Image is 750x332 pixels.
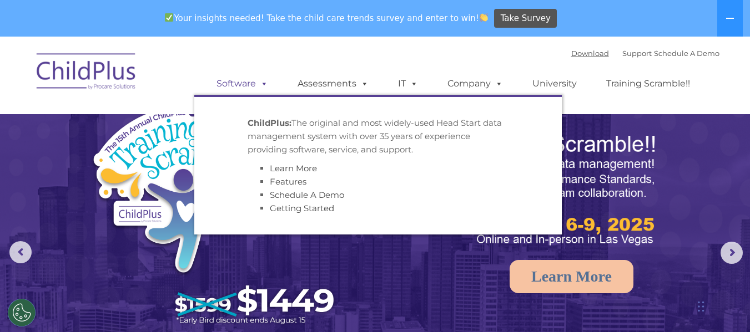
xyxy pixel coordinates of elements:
img: ✅ [165,13,173,22]
a: Schedule A Demo [270,190,344,200]
a: Getting Started [270,203,334,213]
a: Features [270,176,306,187]
a: Company [436,73,514,95]
span: Your insights needed! Take the child care trends survey and enter to win! [160,7,493,29]
span: Last name [154,73,188,81]
button: Cookies Settings [8,299,36,326]
a: University [521,73,588,95]
a: Learn More [270,163,317,173]
a: Take Survey [494,9,557,28]
img: ChildPlus by Procare Solutions [31,45,142,101]
img: 👏 [480,13,488,22]
font: | [571,49,719,58]
p: The original and most widely-used Head Start data management system with over 35 years of experie... [248,116,509,156]
a: Training Scramble!! [595,73,701,95]
a: Download [571,49,609,58]
a: Schedule A Demo [654,49,719,58]
a: Support [622,49,652,58]
iframe: Chat Widget [568,212,750,332]
a: Software [205,73,279,95]
div: Drag [698,290,704,323]
a: Learn More [510,260,633,293]
span: Phone number [154,119,202,127]
a: Assessments [286,73,380,95]
strong: ChildPlus: [248,118,291,128]
span: Take Survey [501,9,551,28]
a: IT [387,73,429,95]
